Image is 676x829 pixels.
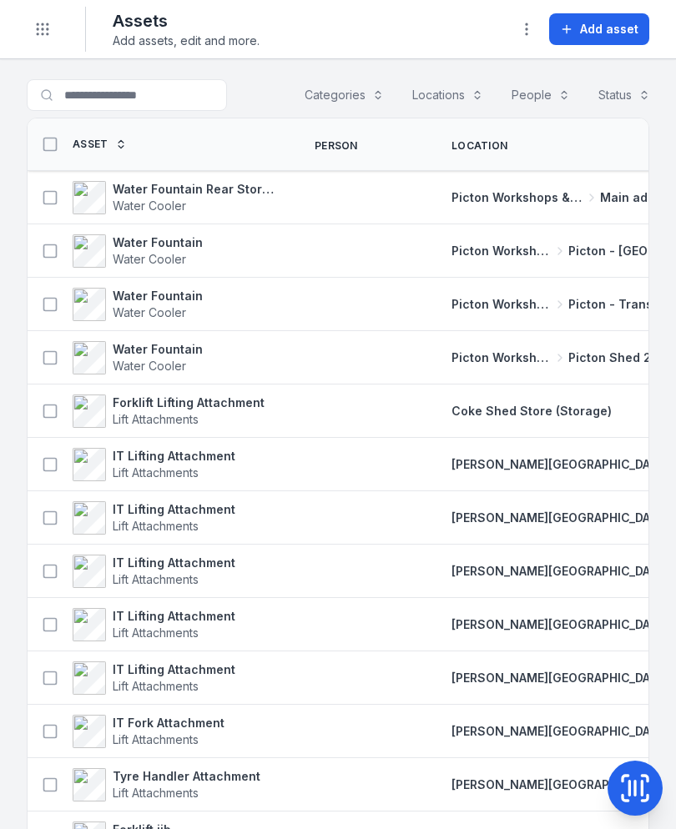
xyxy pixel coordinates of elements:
[294,79,395,111] button: Categories
[113,661,235,678] strong: IT Lifting Attachment
[452,243,552,259] span: Picton Workshops & Bays
[452,456,668,473] a: [PERSON_NAME][GEOGRAPHIC_DATA]
[73,448,235,481] a: IT Lifting AttachmentLift Attachments
[452,670,668,686] a: [PERSON_NAME][GEOGRAPHIC_DATA]
[501,79,581,111] button: People
[452,724,668,738] span: [PERSON_NAME][GEOGRAPHIC_DATA]
[315,139,358,153] span: Person
[113,786,199,800] span: Lift Attachments
[113,33,260,49] span: Add assets, edit and more.
[452,564,668,578] span: [PERSON_NAME][GEOGRAPHIC_DATA]
[73,715,224,748] a: IT Fork AttachmentLift Attachments
[452,403,612,420] a: Coke Shed Store (Storage)
[452,457,668,471] span: [PERSON_NAME][GEOGRAPHIC_DATA]
[452,189,668,206] a: Picton Workshops & BaysMain admin
[113,715,224,731] strong: IT Fork Attachment
[113,198,186,213] span: Water Cooler
[452,723,668,740] a: [PERSON_NAME][GEOGRAPHIC_DATA]
[452,296,668,313] a: Picton Workshops & BaysPicton - Transmission Bay
[113,412,199,426] span: Lift Attachments
[113,519,199,533] span: Lift Attachments
[113,448,235,465] strong: IT Lifting Attachment
[113,572,199,586] span: Lift Attachments
[113,465,199,480] span: Lift Attachments
[73,555,235,588] a: IT Lifting AttachmentLift Attachments
[73,138,108,151] span: Asset
[113,305,186,319] span: Water Cooler
[549,13,649,45] button: Add asset
[73,234,203,268] a: Water FountainWater Cooler
[113,608,235,625] strong: IT Lifting Attachment
[73,661,235,695] a: IT Lifting AttachmentLift Attachments
[73,138,127,151] a: Asset
[401,79,494,111] button: Locations
[73,181,275,214] a: Water Fountain Rear StoresWater Cooler
[452,139,507,153] span: Location
[452,349,668,366] a: Picton Workshops & BaysPicton Shed 2 Fabrication Shop
[73,768,260,801] a: Tyre Handler AttachmentLift Attachments
[452,404,612,418] span: Coke Shed Store (Storage)
[452,349,552,366] span: Picton Workshops & Bays
[452,777,668,791] span: [PERSON_NAME][GEOGRAPHIC_DATA]
[73,394,265,428] a: Forklift Lifting AttachmentLift Attachments
[113,732,199,746] span: Lift Attachments
[452,296,552,313] span: Picton Workshops & Bays
[452,776,668,793] a: [PERSON_NAME][GEOGRAPHIC_DATA]
[452,671,668,685] span: [PERSON_NAME][GEOGRAPHIC_DATA]
[452,243,668,259] a: Picton Workshops & BaysPicton - [GEOGRAPHIC_DATA]
[568,243,668,259] span: Picton - [GEOGRAPHIC_DATA]
[452,510,668,525] span: [PERSON_NAME][GEOGRAPHIC_DATA]
[113,252,186,266] span: Water Cooler
[452,510,668,526] a: [PERSON_NAME][GEOGRAPHIC_DATA]
[600,189,668,206] span: Main admin
[113,501,235,518] strong: IT Lifting Attachment
[452,616,668,633] a: [PERSON_NAME][GEOGRAPHIC_DATA]
[73,288,203,321] a: Water FountainWater Cooler
[27,13,58,45] button: Toggle navigation
[113,394,265,411] strong: Forklift Lifting Attachment
[113,341,203,358] strong: Water Fountain
[113,9,260,33] h2: Assets
[580,21,638,38] span: Add asset
[588,79,661,111] button: Status
[113,359,186,373] span: Water Cooler
[113,626,199,640] span: Lift Attachments
[73,501,235,535] a: IT Lifting AttachmentLift Attachments
[452,189,583,206] span: Picton Workshops & Bays
[113,768,260,785] strong: Tyre Handler Attachment
[568,296,668,313] span: Picton - Transmission Bay
[452,563,668,580] a: [PERSON_NAME][GEOGRAPHIC_DATA]
[113,288,203,304] strong: Water Fountain
[113,555,235,571] strong: IT Lifting Attachment
[113,234,203,251] strong: Water Fountain
[452,617,668,631] span: [PERSON_NAME][GEOGRAPHIC_DATA]
[113,181,275,198] strong: Water Fountain Rear Stores
[73,341,203,374] a: Water FountainWater Cooler
[113,679,199,693] span: Lift Attachments
[73,608,235,641] a: IT Lifting AttachmentLift Attachments
[568,349,668,366] span: Picton Shed 2 Fabrication Shop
